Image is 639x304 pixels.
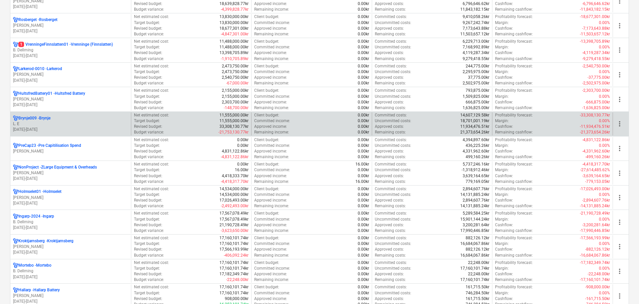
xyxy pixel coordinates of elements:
[134,94,160,99] p: Target budget :
[221,56,249,62] p: -1,910,705.89kr
[13,66,128,83] div: Larkerod-0010 -Larkerod[PERSON_NAME][DATE]-[DATE]
[254,124,287,129] p: Approved income :
[254,56,289,62] p: Remaining income :
[463,94,489,99] p: 1,509,825.00kr
[254,39,279,44] p: Client budget :
[495,20,509,26] p: Margin :
[582,56,610,62] p: -9,279,418.55kr
[616,267,624,275] span: more_vert
[134,105,164,111] p: Budget variance :
[13,115,128,132] div: Brynje009 -BrynjeL. E[DATE]-[DATE]
[463,39,489,44] p: 6,229,713.00kr
[375,118,411,124] p: Uncommitted costs :
[13,28,128,34] p: [DATE] - [DATE]
[13,47,128,53] p: B. Dellming
[224,105,249,111] p: -148,700.00kr
[463,69,489,75] p: 2,295,975.00kr
[13,189,18,195] div: Project has multi currencies enabled
[254,14,279,20] p: Client budget :
[375,75,404,80] p: Approved costs :
[358,137,369,143] p: 0.00kr
[221,154,249,160] p: -4,831,122.86kr
[219,124,249,129] p: 33,308,130.77kr
[13,42,128,59] div: 1VrenningeFinnslatten01 -Vrenninge (Finnslatten)B. Dellming[DATE]-[DATE]
[599,94,610,99] p: 0.00%
[254,63,279,69] p: Client budget :
[13,238,18,244] div: Project has multi currencies enabled
[358,20,369,26] p: 0.00kr
[375,14,407,20] p: Committed costs :
[582,137,610,143] p: -4,831,122.86kr
[495,7,533,12] p: Remaining cashflow :
[460,31,489,37] p: 11,503,657.12kr
[222,69,249,75] p: 2,473,750.00kr
[254,112,279,118] p: Client budget :
[495,50,513,56] p: Cashflow :
[466,88,489,93] p: 793,875.00kr
[616,194,624,202] span: more_vert
[495,1,513,7] p: Cashflow :
[580,129,610,135] p: -21,373,654.26kr
[134,39,169,44] p: Net estimated cost :
[466,154,489,160] p: 499,160.26kr
[495,118,509,124] p: Margin :
[599,20,610,26] p: 0.00%
[358,124,369,129] p: 0.00kr
[582,105,610,111] p: -1,636,825.00kr
[254,99,287,105] p: Approved income :
[18,143,81,148] p: PreCap23 - Pre Capitilisation Spend
[616,120,624,128] span: more_vert
[358,148,369,154] p: 0.00kr
[582,1,610,7] p: -6,796,646.62kr
[599,118,610,124] p: 0.00%
[134,148,162,154] p: Revised budget :
[463,1,489,7] p: 6,796,646.62kr
[358,99,369,105] p: 0.00kr
[219,20,249,26] p: 13,830,000.00kr
[222,148,249,154] p: 4,831,122.86kr
[375,154,406,160] p: Remaining costs :
[358,44,369,50] p: 0.00kr
[18,115,50,121] p: Brynje009 - Brynje
[616,218,624,226] span: more_vert
[134,31,164,37] p: Budget variance :
[134,88,169,93] p: Net estimated cost :
[134,167,160,173] p: Target budget :
[588,75,610,80] p: -37,775.00kr
[18,238,73,244] p: Kroktjarnsberg - Kroktjarnsberg
[13,127,128,132] p: [DATE] - [DATE]
[254,69,290,75] p: Committed income :
[582,50,610,56] p: -4,119,287.34kr
[134,154,164,160] p: Budget variance :
[254,129,289,135] p: Remaining income :
[466,99,489,105] p: 666,875.00kr
[13,96,128,102] p: [PERSON_NAME]
[18,91,85,96] p: HultsfredBattery01 - Hultsfred Battery
[358,63,369,69] p: 0.00kr
[463,56,489,62] p: 9,279,418.55kr
[13,195,128,201] p: [PERSON_NAME]
[358,1,369,7] p: 0.00kr
[463,44,489,50] p: 7,168,992.89kr
[495,14,533,20] p: Profitability forecast :
[495,148,513,154] p: Cashflow :
[580,14,610,20] p: -18,677,301.00kr
[495,154,533,160] p: Remaining cashflow :
[237,137,249,143] p: 0.00kr
[606,272,639,304] iframe: Chat Widget
[134,137,169,143] p: Net estimated cost :
[358,69,369,75] p: 0.00kr
[222,63,249,69] p: 2,473,750.00kr
[375,20,411,26] p: Uncommitted costs :
[254,154,289,160] p: Remaining income :
[358,14,369,20] p: 0.00kr
[375,112,407,118] p: Committed costs :
[495,63,533,69] p: Profitability forecast :
[13,189,128,206] div: Holmselet01 -Holmselet[PERSON_NAME][DATE]-[DATE]
[13,78,128,83] p: [DATE] - [DATE]
[358,118,369,124] p: 0.00kr
[580,39,610,44] p: -13,398,705.89kr
[460,118,489,124] p: 18,701,001.19kr
[226,80,249,86] p: -67,000.00kr
[462,167,489,173] p: -1,318,912.46kr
